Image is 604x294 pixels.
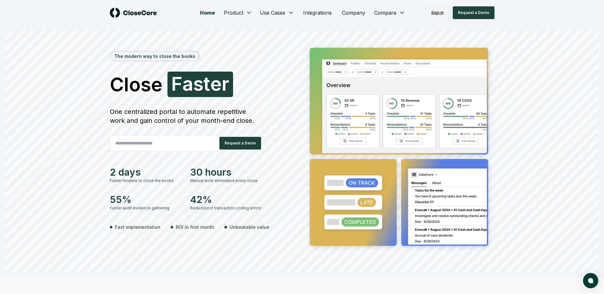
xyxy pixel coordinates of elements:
div: One centralized portal to automate repetitive work and gain control of your month-end close. [110,107,263,125]
img: logo [110,8,157,18]
span: s [193,74,203,93]
a: Integrations [298,6,337,19]
span: t [203,74,210,93]
span: e [210,74,222,93]
div: Manual work eliminated every close [190,178,263,184]
div: The modern way to close the books [110,52,199,61]
div: 30 hours [190,166,263,178]
span: Unbeatable value [230,224,269,230]
div: 42% [190,194,263,205]
button: Use Cases [256,6,298,19]
span: a [182,74,193,93]
button: Request a Demo [219,137,261,150]
a: Home [195,6,220,19]
span: Use Cases [260,9,285,17]
div: Reduction in transaction coding errors [190,205,263,211]
div: 2 days [110,166,182,178]
button: Request a Demo [453,6,494,19]
span: Fast implementation [115,224,160,230]
span: ROI in first month [176,224,214,230]
span: r [222,74,229,93]
div: Faster audit evidence gathering [110,205,182,211]
div: Faster timeline to close the books [110,178,182,184]
a: Sign in [426,6,449,19]
span: Product [224,9,243,17]
img: Jumbotron [305,43,494,253]
button: atlas-launcher [583,273,598,288]
span: F [171,74,182,93]
a: Company [337,6,370,19]
span: Close [110,75,162,94]
button: Product [220,6,256,19]
span: Compare [374,9,396,17]
button: Compare [370,6,409,19]
div: 55% [110,194,182,205]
